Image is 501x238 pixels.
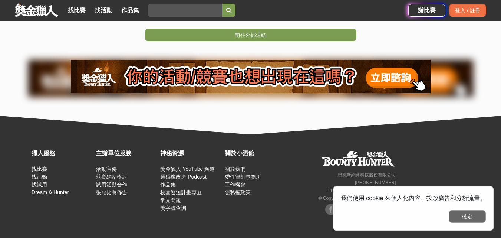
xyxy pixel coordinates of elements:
a: 獎字號查詢 [160,205,186,211]
a: 作品集 [160,182,176,188]
a: 獎金獵人 YouTube 頻道 [160,166,215,172]
div: 獵人服務 [32,149,92,158]
a: 工作機會 [225,182,245,188]
span: 我們使用 cookie 來個人化內容、投放廣告和分析流量。 [341,195,486,201]
div: 主辦單位服務 [96,149,157,158]
small: 11494 [STREET_ADDRESS] 3 樓 [327,188,396,193]
button: 確定 [449,210,486,223]
a: 找活動 [92,5,115,16]
a: 找比賽 [65,5,89,16]
a: 關於我們 [225,166,245,172]
a: 張貼比賽佈告 [96,189,127,195]
small: © Copyright 2025 . All Rights Reserved. [318,196,396,201]
a: 找比賽 [32,166,47,172]
div: 神秘資源 [160,149,221,158]
div: 關於小酒館 [225,149,286,158]
a: 前往外部連結 [145,29,356,41]
small: [PHONE_NUMBER] [355,180,396,185]
a: 委任律師事務所 [225,174,261,180]
a: 作品集 [118,5,142,16]
a: 試用活動合作 [96,182,127,188]
a: 靈感魔改造 Podcast [160,174,206,180]
div: 登入 / 註冊 [449,4,486,17]
a: Dream & Hunter [32,189,69,195]
a: 常見問題 [160,197,181,203]
a: 隱私權政策 [225,189,251,195]
a: 活動宣傳 [96,166,117,172]
img: 905fc34d-8193-4fb2-a793-270a69788fd0.png [71,60,431,93]
a: 校園巡迴計畫專區 [160,189,202,195]
span: 前往外部連結 [235,32,266,38]
a: 辦比賽 [408,4,445,17]
a: 競賽網站模組 [96,174,127,180]
img: Facebook [325,204,336,215]
small: 恩克斯網路科技股份有限公司 [338,172,396,177]
a: 找活動 [32,174,47,180]
a: 找試用 [32,182,47,188]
